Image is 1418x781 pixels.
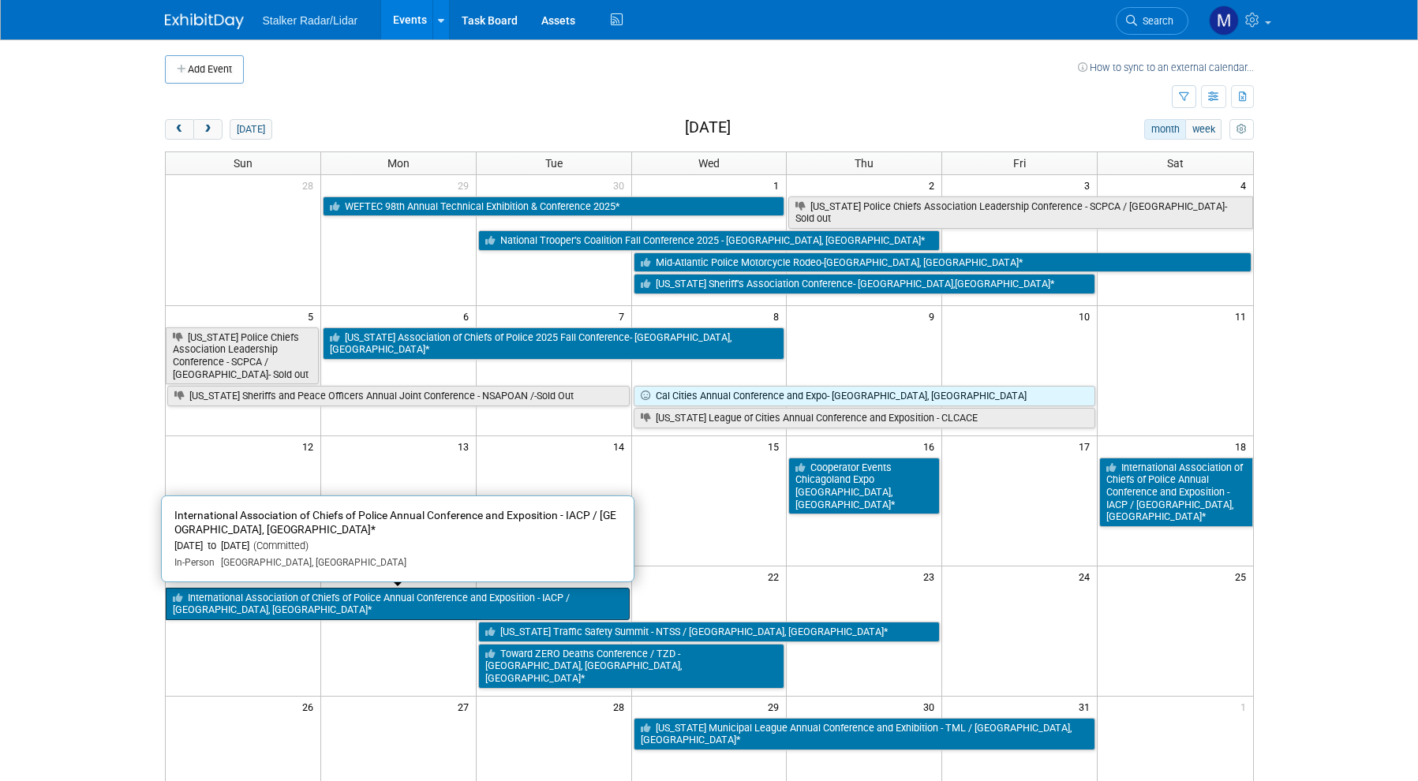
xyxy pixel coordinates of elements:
span: 24 [1077,566,1097,586]
span: 17 [1077,436,1097,456]
a: Search [1116,7,1188,35]
span: 13 [456,436,476,456]
span: 6 [462,306,476,326]
span: 4 [1239,175,1253,195]
span: 27 [456,697,476,716]
span: 18 [1233,436,1253,456]
span: In-Person [174,557,215,568]
span: 29 [456,175,476,195]
a: [US_STATE] Association of Chiefs of Police 2025 Fall Conference- [GEOGRAPHIC_DATA], [GEOGRAPHIC_D... [323,327,785,360]
span: 14 [612,436,631,456]
i: Personalize Calendar [1237,125,1247,135]
button: [DATE] [230,119,271,140]
span: [GEOGRAPHIC_DATA], [GEOGRAPHIC_DATA] [215,557,406,568]
span: 11 [1233,306,1253,326]
span: 29 [766,697,786,716]
button: month [1144,119,1186,140]
div: [DATE] to [DATE] [174,540,621,553]
img: Mark LaChapelle [1209,6,1239,35]
span: Sun [234,157,253,170]
a: [US_STATE] Police Chiefs Association Leadership Conference - SCPCA / [GEOGRAPHIC_DATA]- Sold out [166,327,319,385]
button: next [193,119,223,140]
a: Cal Cities Annual Conference and Expo- [GEOGRAPHIC_DATA], [GEOGRAPHIC_DATA] [634,386,1096,406]
span: 28 [612,697,631,716]
span: International Association of Chiefs of Police Annual Conference and Exposition - IACP / [GEOGRAPH... [174,509,616,536]
button: prev [165,119,194,140]
span: 30 [612,175,631,195]
span: 15 [766,436,786,456]
a: National Trooper’s Coalition Fall Conference 2025 - [GEOGRAPHIC_DATA], [GEOGRAPHIC_DATA]* [478,230,941,251]
span: 1 [1239,697,1253,716]
span: 10 [1077,306,1097,326]
span: Search [1137,15,1173,27]
span: 22 [766,566,786,586]
a: Mid-Atlantic Police Motorcycle Rodeo-[GEOGRAPHIC_DATA], [GEOGRAPHIC_DATA]* [634,252,1252,273]
h2: [DATE] [685,119,731,136]
a: International Association of Chiefs of Police Annual Conference and Exposition - IACP / [GEOGRAPH... [1099,458,1252,528]
span: 26 [301,697,320,716]
span: Tue [545,157,563,170]
button: Add Event [165,55,244,84]
a: [US_STATE] Traffic Safety Summit - NTSS / [GEOGRAPHIC_DATA], [GEOGRAPHIC_DATA]* [478,622,941,642]
a: How to sync to an external calendar... [1078,62,1254,73]
a: Toward ZERO Deaths Conference / TZD - [GEOGRAPHIC_DATA], [GEOGRAPHIC_DATA], [GEOGRAPHIC_DATA]* [478,644,785,689]
button: myCustomButton [1229,119,1253,140]
span: 3 [1083,175,1097,195]
span: 8 [772,306,786,326]
span: 25 [1233,566,1253,586]
button: week [1185,119,1222,140]
a: [US_STATE] Sheriffs and Peace Officers Annual Joint Conference - NSAPOAN /-Sold Out [167,386,630,406]
span: 2 [927,175,941,195]
span: 28 [301,175,320,195]
span: Wed [698,157,720,170]
span: Mon [387,157,410,170]
span: 12 [301,436,320,456]
span: 16 [922,436,941,456]
img: ExhibitDay [165,13,244,29]
span: (Committed) [249,540,309,551]
span: 30 [922,697,941,716]
a: International Association of Chiefs of Police Annual Conference and Exposition - IACP / [GEOGRAPH... [166,588,630,620]
a: [US_STATE] Police Chiefs Association Leadership Conference - SCPCA / [GEOGRAPHIC_DATA]- Sold out [788,196,1252,229]
span: Sat [1167,157,1184,170]
span: 9 [927,306,941,326]
span: 1 [772,175,786,195]
a: [US_STATE] Sheriff’s Association Conference- [GEOGRAPHIC_DATA],[GEOGRAPHIC_DATA]* [634,274,1096,294]
span: 5 [306,306,320,326]
a: [US_STATE] Municipal League Annual Conference and Exhibition - TML / [GEOGRAPHIC_DATA], [GEOGRAPH... [634,718,1096,750]
span: 7 [617,306,631,326]
a: Cooperator Events Chicagoland Expo [GEOGRAPHIC_DATA],[GEOGRAPHIC_DATA]* [788,458,940,515]
a: [US_STATE] League of Cities Annual Conference and Exposition - CLCACE [634,408,1096,428]
span: Thu [855,157,874,170]
a: WEFTEC 98th Annual Technical Exhibition & Conference 2025* [323,196,785,217]
span: Stalker Radar/Lidar [263,14,358,27]
span: 31 [1077,697,1097,716]
span: Fri [1013,157,1026,170]
span: 23 [922,566,941,586]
